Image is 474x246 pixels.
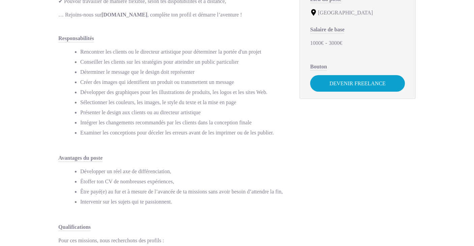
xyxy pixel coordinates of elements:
div: [GEOGRAPHIC_DATA] [310,8,405,18]
li: Déterminer le message que le design doit représenter [80,67,286,77]
li: Créer des images qui identifient un produit ou transmettent un message [80,77,286,87]
li: Intégrer les changements recommandés par les clients dans la conception finale [80,118,286,128]
div: 1000€ 3000€ [310,38,405,48]
span: Responsabilités [58,35,94,42]
li: Sélectionner les couleurs, les images, le style du texte et la mise en page [80,97,286,107]
li: Être payé(e) au fur et à mesure de l’avancée de ta missions sans avoir besoin d’attendre la fin, [80,187,286,197]
li: Intervenir sur les sujets qui te passionnent. [80,197,286,207]
li: Examiner les conceptions pour déceler les erreurs avant de les imprimer ou de les publier. [80,128,286,138]
span: - [325,40,327,46]
li: Conseiller les clients sur les stratégies pour atteindre un public particulier [80,57,286,67]
li: Développer un réel axe de différenciation, [80,166,286,177]
span: Bouton [310,64,327,71]
span: Salaire de base [310,27,345,34]
li: Étoffer ton CV de nombreuses expériences, [80,177,286,187]
li: Présenter le design aux clients ou au directeur artistique [80,107,286,118]
li: Rencontrer les clients ou le directeur artistique pour déterminer la portée d'un projet [80,47,286,57]
span: Avantages du poste [58,155,102,162]
a: Devenir Freelance [310,75,405,92]
li: Développer des graphiques pour les illustrations de produits, les logos et les sites Web. [80,87,286,97]
span: Qualifications [58,224,91,231]
strong: [DOMAIN_NAME] [101,12,147,18]
p: Pour ces missions, nous recherchons des profils : [58,236,286,246]
p: … Rejoins-nous sur , complète ton profil et démarre l’aventure ! [58,10,286,20]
